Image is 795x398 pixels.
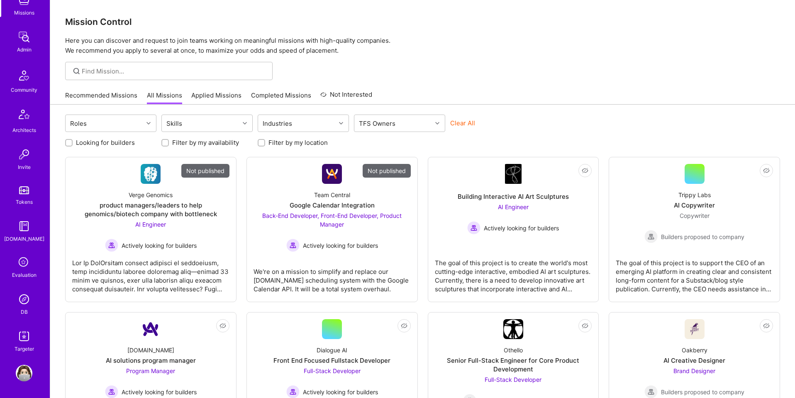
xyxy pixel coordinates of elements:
div: Architects [12,126,36,134]
div: AI solutions program manager [106,356,196,365]
div: Verge Genomics [129,190,173,199]
span: Actively looking for builders [122,241,197,250]
div: Google Calendar Integration [290,201,375,210]
div: AI Copywriter [674,201,715,210]
div: Admin [17,45,32,54]
img: guide book [16,218,32,234]
div: [DOMAIN_NAME] [4,234,44,243]
div: Invite [18,163,31,171]
a: Completed Missions [251,91,311,105]
span: Back-End Developer, Front-End Developer, Product Manager [262,212,402,228]
div: Othello [504,346,523,354]
img: User Avatar [16,365,32,381]
div: Lor Ip DolOrsitam consect adipisci el seddoeiusm, temp incididuntu laboree doloremag aliq—enimad ... [72,252,229,293]
div: The goal of this project is to create the world's most cutting-edge interactive, embodied AI art ... [435,252,592,293]
span: AI Engineer [135,221,166,228]
div: Targeter [15,344,34,353]
label: Filter by my availability [172,138,239,147]
i: icon EyeClosed [219,322,226,329]
div: Not published [363,164,411,178]
img: Company Logo [322,164,342,184]
div: Not published [181,164,229,178]
img: Company Logo [141,319,161,339]
img: Architects [14,106,34,126]
i: icon EyeClosed [582,322,588,329]
a: Not publishedCompany LogoVerge Genomicsproduct managers/leaders to help genomics/biotech company ... [72,164,229,295]
span: Actively looking for builders [122,388,197,396]
div: Missions [14,8,34,17]
a: Recommended Missions [65,91,137,105]
span: AI Engineer [498,203,529,210]
img: Company Logo [685,319,705,339]
a: Not publishedCompany LogoTeam CentralGoogle Calendar IntegrationBack-End Developer, Front-End Dev... [254,164,411,295]
input: Find Mission... [82,67,266,76]
div: Senior Full-Stack Engineer for Core Product Development [435,356,592,374]
span: Copywriter [680,212,710,219]
div: [DOMAIN_NAME] [127,346,174,354]
img: Builders proposed to company [644,230,658,243]
img: Company Logo [503,319,523,339]
p: Here you can discover and request to join teams working on meaningful missions with high-quality ... [65,36,780,56]
a: Company LogoBuilding Interactive AI Art SculpturesAI Engineer Actively looking for buildersActive... [435,164,592,295]
span: Full-Stack Developer [304,367,361,374]
img: tokens [19,186,29,194]
div: AI Creative Designer [663,356,725,365]
div: Oakberry [682,346,707,354]
div: Trippy Labs [678,190,711,199]
i: icon Chevron [435,121,439,125]
i: icon Chevron [339,121,343,125]
a: Not Interested [320,90,372,105]
img: Invite [16,146,32,163]
img: Company Logo [505,164,522,184]
img: Admin Search [16,291,32,308]
a: User Avatar [14,365,34,381]
a: Applied Missions [191,91,241,105]
i: icon Chevron [146,121,151,125]
span: Actively looking for builders [303,241,378,250]
span: Builders proposed to company [661,232,744,241]
div: Evaluation [12,271,37,279]
img: Skill Targeter [16,328,32,344]
i: icon EyeClosed [763,167,770,174]
label: Looking for builders [76,138,135,147]
div: Roles [68,117,89,129]
div: Industries [261,117,294,129]
img: Actively looking for builders [105,239,118,252]
span: Builders proposed to company [661,388,744,396]
h3: Mission Control [65,17,780,27]
i: icon EyeClosed [401,322,407,329]
div: product managers/leaders to help genomics/biotech company with bottleneck [72,201,229,218]
i: icon Chevron [243,121,247,125]
i: icon EyeClosed [582,167,588,174]
span: Actively looking for builders [303,388,378,396]
i: icon SearchGrey [72,66,81,76]
a: Trippy LabsAI CopywriterCopywriter Builders proposed to companyBuilders proposed to companyThe go... [616,164,773,295]
div: Skills [164,117,184,129]
div: TFS Owners [357,117,397,129]
span: Brand Designer [673,367,715,374]
div: Building Interactive AI Art Sculptures [458,192,569,201]
div: Community [11,85,37,94]
img: Actively looking for builders [286,239,300,252]
div: Team Central [314,190,350,199]
div: The goal of this project is to support the CEO of an emerging AI platform in creating clear and c... [616,252,773,293]
div: DB [21,308,28,316]
span: Actively looking for builders [484,224,559,232]
label: Filter by my location [268,138,328,147]
div: Dialogue AI [317,346,347,354]
i: icon SelectionTeam [16,255,32,271]
img: Company Logo [141,164,161,184]
div: Tokens [16,198,33,206]
img: Community [14,66,34,85]
div: We're on a mission to simplify and replace our [DOMAIN_NAME] scheduling system with the Google Ca... [254,261,411,293]
img: Actively looking for builders [467,221,480,234]
i: icon EyeClosed [763,322,770,329]
span: Full-Stack Developer [485,376,541,383]
a: All Missions [147,91,182,105]
img: admin teamwork [16,29,32,45]
div: Front End Focused Fullstack Developer [273,356,390,365]
span: Program Manager [126,367,175,374]
button: Clear All [450,119,475,127]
